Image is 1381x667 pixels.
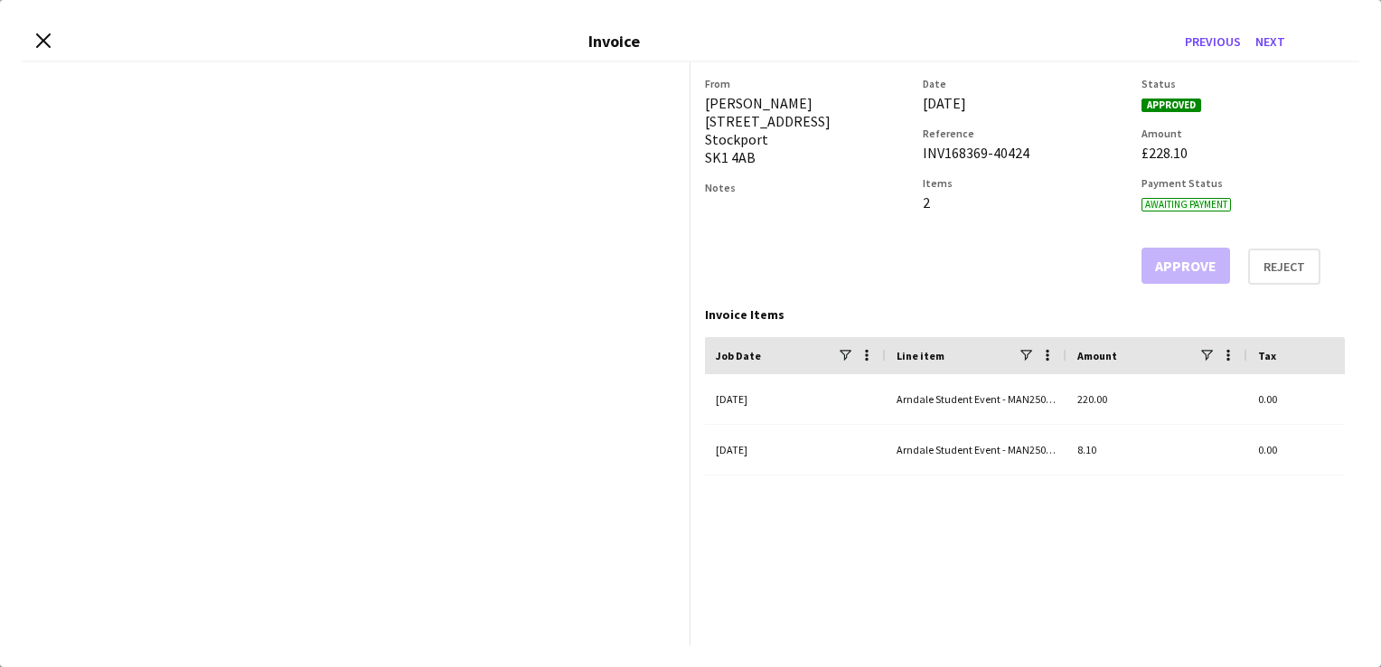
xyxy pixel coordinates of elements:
div: [PERSON_NAME] [STREET_ADDRESS] Stockport SK1 4AB [705,94,908,166]
div: [DATE] [923,94,1126,112]
div: 8.10 [1066,425,1247,474]
h3: From [705,77,908,90]
div: £228.10 [1141,144,1345,162]
div: Arndale Student Event - MAN25007/PERF - Performer (salary) [886,374,1066,424]
div: Arndale Student Event - MAN25007/PERF - Performer (expense) [886,425,1066,474]
button: Next [1248,27,1292,56]
h3: Amount [1141,127,1345,140]
h3: Items [923,176,1126,190]
div: [DATE] [705,374,886,424]
h3: Invoice [588,31,640,52]
div: 2 [923,193,1126,211]
h3: Reference [923,127,1126,140]
div: [DATE] [705,425,886,474]
span: Tax [1258,349,1276,362]
div: INV168369-40424 [923,144,1126,162]
button: Reject [1248,249,1320,285]
span: Approved [1141,99,1201,112]
h3: Payment Status [1141,176,1345,190]
h3: Status [1141,77,1345,90]
h3: Date [923,77,1126,90]
span: Line item [897,349,944,362]
span: Amount [1077,349,1117,362]
button: Previous [1178,27,1248,56]
div: Invoice Items [705,306,1345,323]
span: Awaiting payment [1141,198,1231,211]
h3: Notes [705,181,908,194]
span: Job Date [716,349,761,362]
div: 220.00 [1066,374,1247,424]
